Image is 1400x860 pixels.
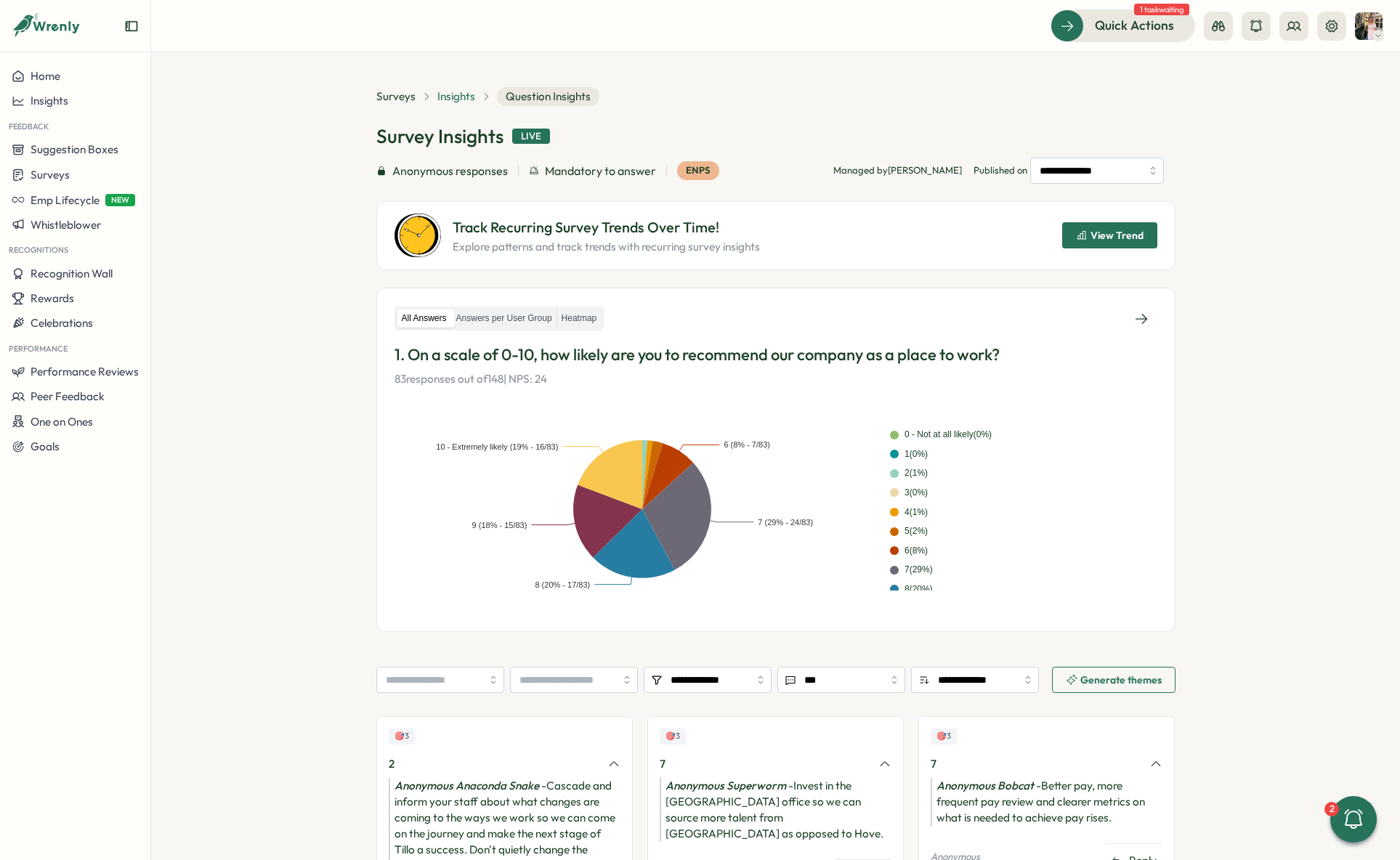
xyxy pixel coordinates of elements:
[905,583,933,596] div: 8 ( 20 %)
[931,729,957,744] div: Upvotes
[905,524,928,538] div: 5 ( 2 %)
[535,580,590,589] text: 8 (20% - 17/83)
[724,441,770,450] text: 6 (8% - 7/83)
[1330,796,1377,843] button: 2
[888,164,962,176] span: [PERSON_NAME]
[31,94,68,107] span: Insights
[124,19,139,33] button: Expand sidebar
[376,89,416,105] a: Surveys
[660,729,686,744] div: Upvotes
[665,779,786,792] i: Anonymous Superworm
[905,486,928,500] div: 3 ( 0 %)
[557,309,602,328] label: Heatmap
[31,218,101,232] span: Whistleblower
[392,162,508,180] span: Anonymous responses
[660,756,870,772] div: 7
[31,267,113,280] span: Recognition Wall
[31,193,100,207] span: Emp Lifecycle
[931,756,1141,772] div: 7
[31,389,105,403] span: Peer Feedback
[905,447,928,461] div: 1 ( 0 %)
[1052,667,1176,693] button: Generate themes
[1062,222,1157,248] button: View Trend
[394,344,1157,366] p: 1. On a scale of 0-10, how likely are you to recommend our company as a place to work?
[453,239,760,255] p: Explore patterns and track trends with recurring survey insights
[905,428,992,442] div: 0 - Not at all likely ( 0 %)
[931,778,1162,826] div: - Better pay, more frequent pay review and clearer metrics on what is needed to achieve pay rises.
[31,69,60,83] span: Home
[905,506,928,519] div: 4 ( 1 %)
[1355,12,1383,40] img: Hannah Saunders
[1080,675,1162,685] span: Generate themes
[31,168,70,182] span: Surveys
[677,161,719,180] div: eNPS
[389,729,415,744] div: Upvotes
[31,316,93,330] span: Celebrations
[936,779,1034,792] i: Anonymous Bobcat
[512,129,550,145] div: Live
[1134,4,1189,15] span: 1 task waiting
[758,518,813,527] text: 7 (29% - 24/83)
[31,415,93,429] span: One on Ones
[389,756,599,772] div: 2
[545,162,656,180] span: Mandatory to answer
[452,309,557,328] label: Answers per User Group
[376,123,503,149] h1: Survey Insights
[437,89,475,105] a: Insights
[1051,9,1195,41] button: Quick Actions
[660,778,891,842] div: - Invest in the [GEOGRAPHIC_DATA] office so we can source more talent from [GEOGRAPHIC_DATA] as o...
[105,194,135,206] span: NEW
[1091,230,1144,240] span: View Trend
[1324,802,1339,816] div: 2
[31,291,74,305] span: Rewards
[31,365,139,378] span: Performance Reviews
[833,164,962,177] p: Managed by
[905,563,933,577] div: 7 ( 29 %)
[394,371,1157,387] p: 83 responses out of 148 | NPS: 24
[905,544,928,558] div: 6 ( 8 %)
[31,439,60,453] span: Goals
[497,87,599,106] span: Question Insights
[905,466,928,480] div: 2 ( 1 %)
[436,442,558,451] text: 10 - Extremely likely (19% - 16/83)
[472,521,527,530] text: 9 (18% - 15/83)
[397,309,451,328] label: All Answers
[974,158,1164,184] span: Published on
[394,779,539,792] i: Anonymous Anaconda Snake
[1095,16,1174,35] span: Quick Actions
[31,142,118,156] span: Suggestion Boxes
[453,216,760,239] p: Track Recurring Survey Trends Over Time!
